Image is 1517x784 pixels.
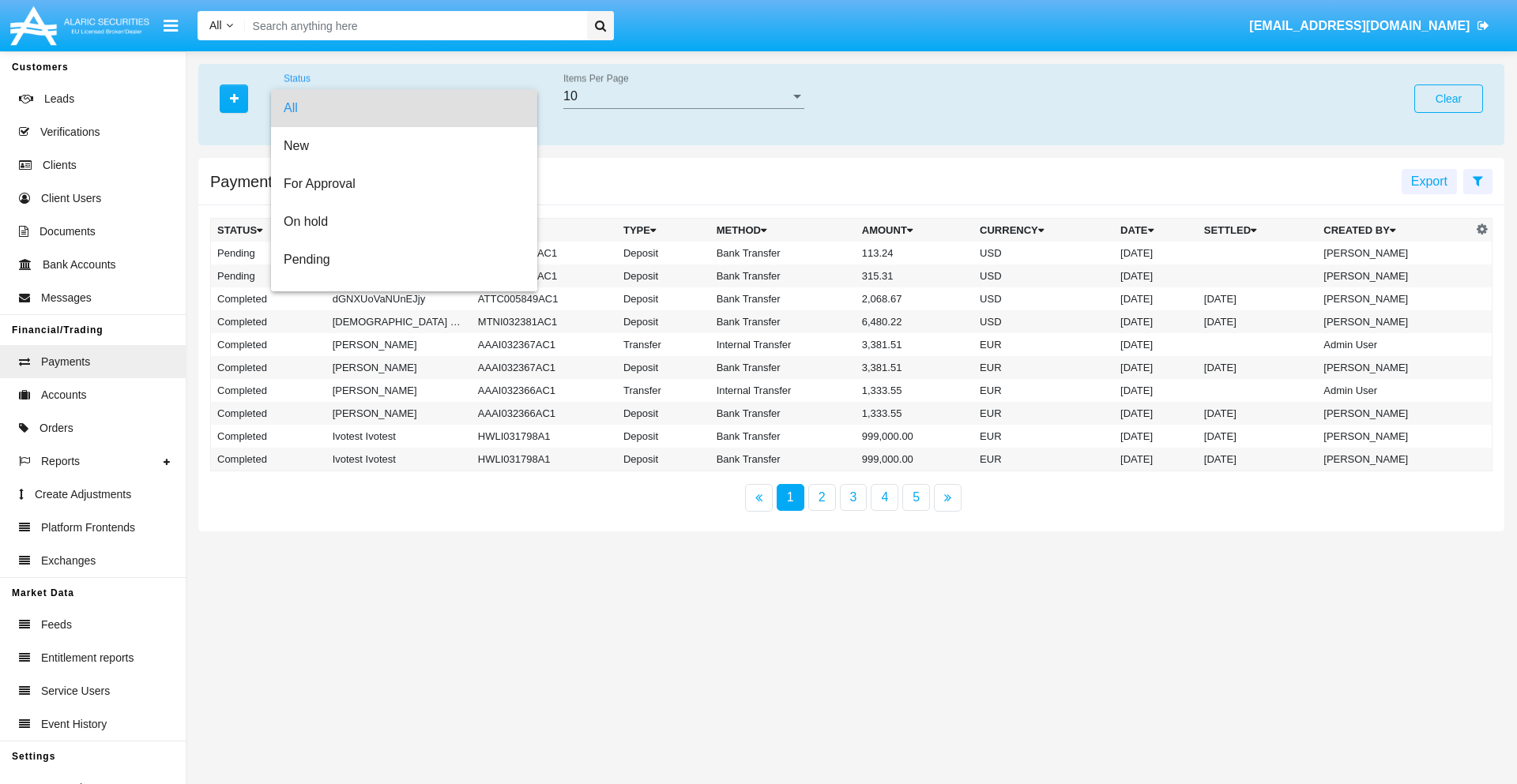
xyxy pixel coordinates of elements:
span: Pending [284,241,525,279]
span: New [284,127,525,165]
span: All [284,89,525,127]
span: Rejected [284,279,525,317]
span: For Approval [284,165,525,203]
span: On hold [284,203,525,241]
